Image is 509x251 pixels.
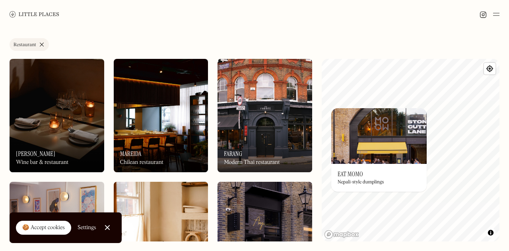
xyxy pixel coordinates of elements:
[99,220,115,235] a: Close Cookie Popup
[224,150,242,158] h3: Farang
[78,225,96,230] div: Settings
[338,179,384,185] div: Nepali-style dumplings
[486,228,495,237] button: Toggle attribution
[484,63,495,74] button: Find my location
[10,38,49,51] a: Restaurant
[10,59,104,172] img: Luna
[10,59,104,172] a: LunaLuna[PERSON_NAME]Wine bar & restaurant
[488,228,493,237] span: Toggle attribution
[78,219,96,237] a: Settings
[331,108,427,192] a: Eat MomoEat MomoEat MomoNepali-style dumplings
[14,43,36,47] div: Restaurant
[218,59,312,172] img: Farang
[114,59,208,172] a: MareidaMareidaMareidaChilean restaurant
[16,159,68,166] div: Wine bar & restaurant
[338,170,363,178] h3: Eat Momo
[331,108,427,164] img: Eat Momo
[120,150,142,158] h3: Mareida
[120,159,163,166] div: Chilean restaurant
[324,230,359,239] a: Mapbox homepage
[322,59,499,241] canvas: Map
[16,150,55,158] h3: [PERSON_NAME]
[22,224,65,232] div: 🍪 Accept cookies
[16,221,71,235] a: 🍪 Accept cookies
[218,59,312,172] a: FarangFarangFarangModern Thai restaurant
[224,159,280,166] div: Modern Thai restaurant
[114,59,208,172] img: Mareida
